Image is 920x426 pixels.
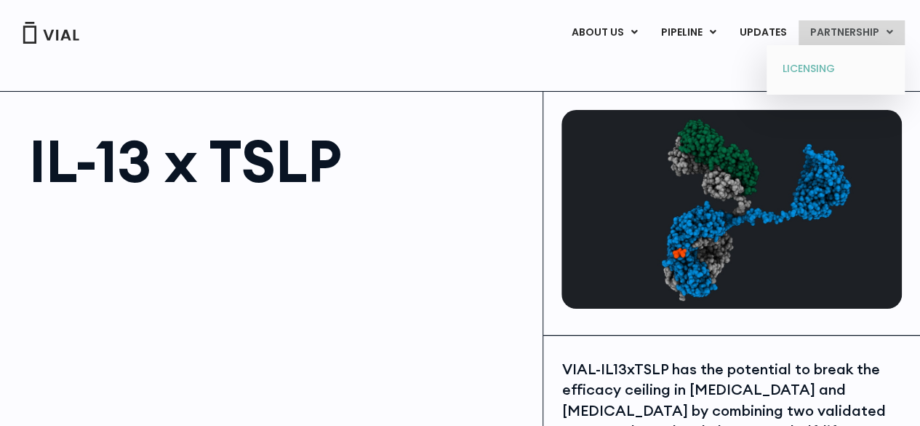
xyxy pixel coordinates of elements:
a: LICENSING [772,58,899,81]
img: Vial Logo [22,22,80,44]
h1: IL-13 x TSLP [29,132,528,190]
a: PARTNERSHIPMenu Toggle [799,20,905,45]
a: ABOUT USMenu Toggle [560,20,649,45]
a: PIPELINEMenu Toggle [649,20,727,45]
a: UPDATES [728,20,798,45]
